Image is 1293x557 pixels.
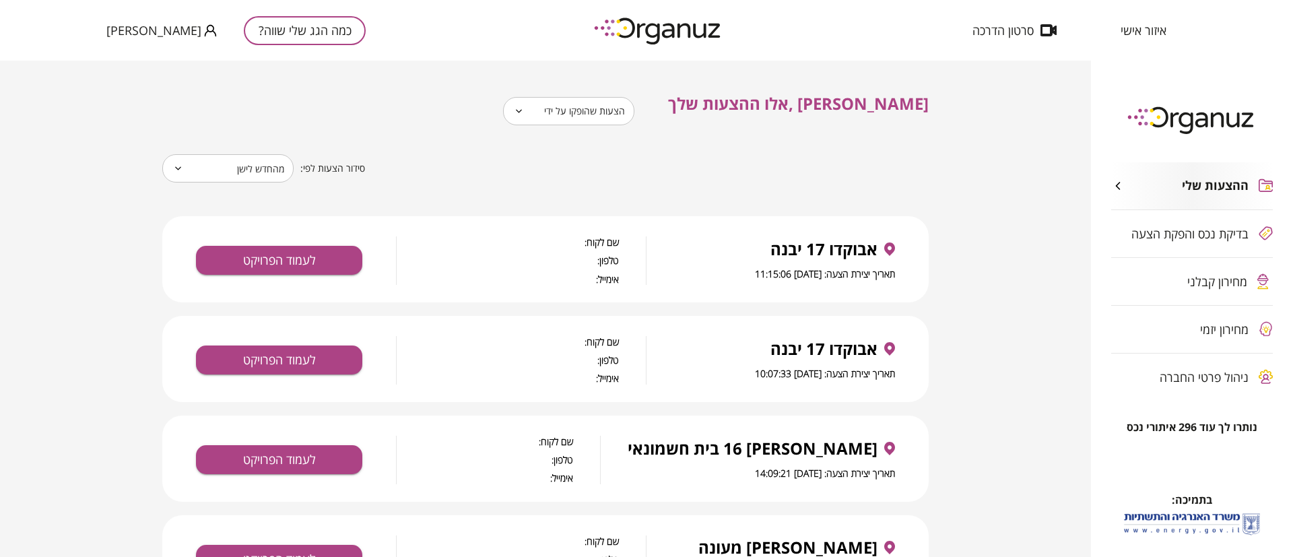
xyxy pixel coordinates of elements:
[397,472,573,484] span: אימייל:
[397,255,619,266] span: טלפון:
[1172,492,1212,507] span: בתמיכה:
[196,346,362,374] button: לעמוד הפרויקט
[628,439,877,458] span: [PERSON_NAME] 16 בית חשמונאי
[397,236,619,248] span: שם לקוח:
[397,336,619,348] span: שם לקוח:
[1111,162,1273,209] button: ההצעות שלי
[162,150,294,187] div: מהחדש לישן
[397,454,573,465] span: טלפון:
[1111,210,1273,257] button: בדיקת נכס והפקת הצעה
[397,436,573,447] span: שם לקוח:
[972,24,1034,37] span: סרטון הדרכה
[1118,101,1266,138] img: logo
[1131,227,1249,240] span: בדיקת נכס והפקת הצעה
[755,367,895,380] span: תאריך יצירת הצעה: [DATE] 10:07:33
[755,467,895,480] span: תאריך יצירת הצעה: [DATE] 14:09:21
[106,22,217,39] button: [PERSON_NAME]
[503,92,634,130] div: הצעות שהופקו על ידי
[770,339,877,358] span: אבוקדו 17 יבנה
[1127,421,1257,434] span: נותרו לך עוד 296 איתורי נכס
[397,273,619,285] span: אימייל:
[244,16,366,45] button: כמה הגג שלי שווה?
[397,535,619,547] span: שם לקוח:
[196,246,362,275] button: לעמוד הפרויקט
[397,354,619,366] span: טלפון:
[106,24,201,37] span: [PERSON_NAME]
[1121,24,1166,37] span: איזור אישי
[1100,24,1187,37] button: איזור אישי
[668,92,929,114] span: [PERSON_NAME] ,אלו ההצעות שלך
[952,24,1077,37] button: סרטון הדרכה
[698,538,877,557] span: [PERSON_NAME] מעונה
[755,267,895,280] span: תאריך יצירת הצעה: [DATE] 11:15:06
[1182,178,1249,193] span: ההצעות שלי
[1121,508,1263,539] img: לוגו משרד האנרגיה
[397,372,619,384] span: אימייל:
[300,162,365,175] span: סידור הצעות לפי:
[196,445,362,474] button: לעמוד הפרויקט
[585,12,733,49] img: logo
[770,240,877,259] span: אבוקדו 17 יבנה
